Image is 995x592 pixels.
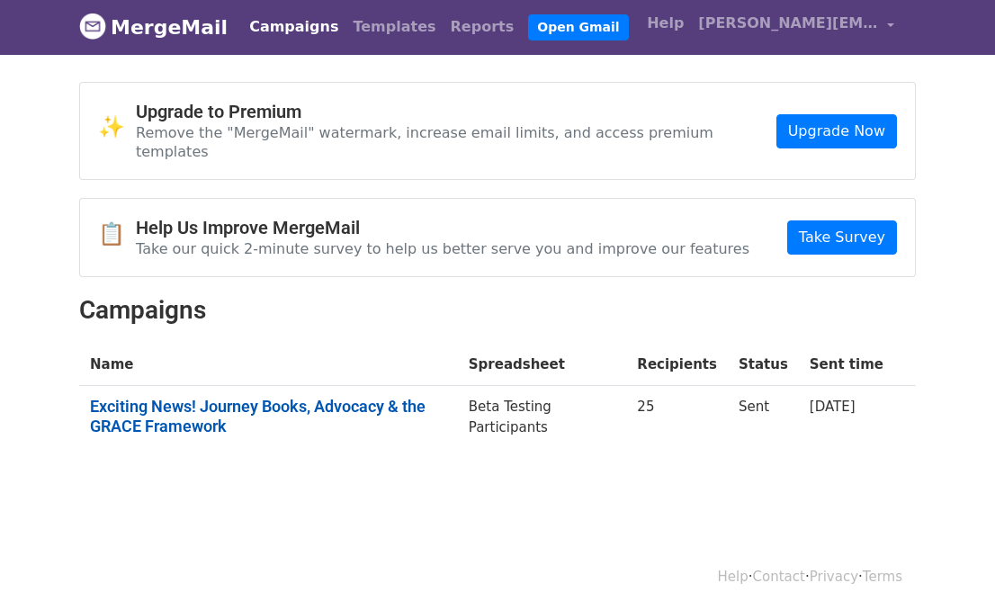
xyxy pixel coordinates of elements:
span: [PERSON_NAME][EMAIL_ADDRESS][DOMAIN_NAME] [698,13,878,34]
a: Help [718,569,748,585]
a: Open Gmail [528,14,628,40]
td: Beta Testing Participants [458,386,627,454]
h4: Upgrade to Premium [136,101,776,122]
a: Reports [444,9,522,45]
a: [DATE] [810,399,856,415]
td: 25 [626,386,728,454]
span: ✨ [98,114,136,140]
a: [PERSON_NAME][EMAIL_ADDRESS][DOMAIN_NAME] [691,5,901,48]
h4: Help Us Improve MergeMail [136,217,749,238]
a: Exciting News! Journey Books, Advocacy & the GRACE Framework [90,397,447,435]
a: Templates [345,9,443,45]
a: Take Survey [787,220,897,255]
p: Take our quick 2-minute survey to help us better serve you and improve our features [136,239,749,258]
iframe: Chat Widget [905,506,995,592]
a: Terms [863,569,902,585]
a: Upgrade Now [776,114,897,148]
th: Name [79,344,458,386]
a: Privacy [810,569,858,585]
span: 📋 [98,221,136,247]
td: Sent [728,386,799,454]
a: MergeMail [79,8,228,46]
th: Spreadsheet [458,344,627,386]
a: Contact [753,569,805,585]
a: Campaigns [242,9,345,45]
th: Sent time [799,344,894,386]
th: Status [728,344,799,386]
h2: Campaigns [79,295,916,326]
th: Recipients [626,344,728,386]
img: MergeMail logo [79,13,106,40]
p: Remove the "MergeMail" watermark, increase email limits, and access premium templates [136,123,776,161]
a: Help [640,5,691,41]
